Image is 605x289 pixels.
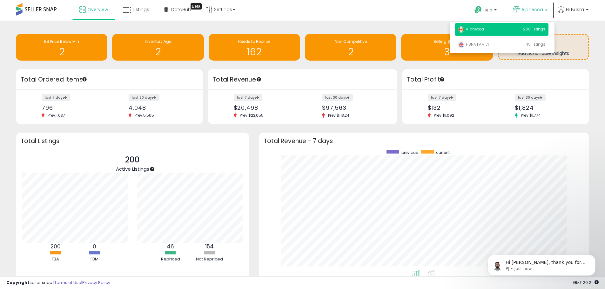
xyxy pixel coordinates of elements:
[558,6,588,21] a: Hi Busra
[50,243,61,250] b: 200
[191,3,202,10] div: Tooltip anchor
[171,6,191,13] span: DataHub
[87,6,108,13] span: Overview
[439,76,445,82] div: Tooltip anchor
[116,154,149,166] p: 200
[116,166,149,172] span: Active Listings
[526,42,545,47] span: 45 listings
[28,18,108,74] span: Hi [PERSON_NAME], thank you for confirming. We’ve already sent the authorization email. Please fo...
[407,75,584,84] h3: Total Profit
[305,34,396,61] a: Non Competitive 2
[515,94,546,101] label: last 30 days
[474,6,482,14] i: Get Help
[82,76,87,82] div: Tooltip anchor
[205,243,214,250] b: 154
[401,150,418,155] span: previous
[82,279,110,286] a: Privacy Policy
[112,34,204,61] a: Inventory Age 2
[145,39,171,44] span: Inventory Age
[16,34,107,61] a: BB Price Below Min 2
[44,113,68,118] span: Prev: 1,037
[521,6,543,13] span: Alphecca
[515,104,578,111] div: $1,824
[478,241,605,286] iframe: Intercom notifications message
[404,47,489,57] h1: 3
[19,47,104,57] h1: 2
[518,113,544,118] span: Prev: $1,774
[434,39,460,44] span: Selling @ Max
[151,256,190,262] div: Repriced
[212,75,393,84] h3: Total Revenue
[149,166,155,172] div: Tooltip anchor
[129,104,192,111] div: 4,048
[44,39,79,44] span: BB Price Below Min
[191,256,229,262] div: Not Repriced
[133,6,149,13] span: Listings
[234,94,262,101] label: last 7 days
[76,256,114,262] div: FBM
[431,113,457,118] span: Prev: $1,092
[167,243,174,250] b: 46
[428,94,456,101] label: last 7 days
[458,26,464,33] img: canada.png
[322,94,353,101] label: last 30 days
[517,50,569,56] span: Add Actionable Insights
[566,6,584,13] span: Hi Busra
[21,75,198,84] h3: Total Ordered Items
[484,7,492,13] span: Help
[237,113,267,118] span: Prev: $22,055
[322,104,386,111] div: $97,563
[42,104,105,111] div: 796
[93,243,96,250] b: 0
[238,39,270,44] span: Needs to Reprice
[28,24,110,30] p: Message from PJ, sent Just now
[523,26,545,32] span: 200 listings
[436,150,450,155] span: current
[264,139,584,143] h3: Total Revenue - 7 days
[458,42,464,48] img: uk.png
[401,34,493,61] a: Selling @ Max 3
[469,1,503,21] a: Help
[6,280,110,286] div: seller snap | |
[131,113,157,118] span: Prev: 5,565
[458,42,489,47] span: HBNA FAMILY
[21,139,245,143] h3: Total Listings
[6,279,30,286] strong: Copyright
[256,76,262,82] div: Tooltip anchor
[335,39,367,44] span: Non Competitive
[234,104,298,111] div: $20,498
[129,94,159,101] label: last 30 days
[37,256,75,262] div: FBA
[325,113,354,118] span: Prev: $113,241
[42,94,70,101] label: last 7 days
[209,34,300,61] a: Needs to Reprice 162
[212,47,297,57] h1: 162
[458,26,484,32] span: Alphecca
[308,47,393,57] h1: 2
[54,279,81,286] a: Terms of Use
[115,47,200,57] h1: 2
[428,104,491,111] div: $132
